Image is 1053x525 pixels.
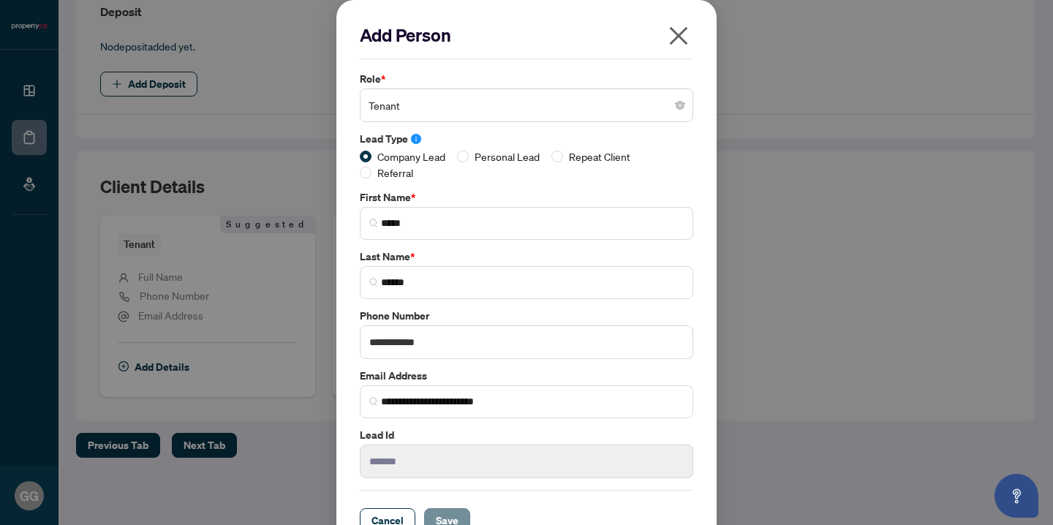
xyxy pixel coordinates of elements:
button: Open asap [994,474,1038,518]
img: search_icon [369,278,378,287]
span: info-circle [411,134,421,144]
span: Tenant [369,91,684,119]
label: Role [360,71,693,87]
span: Referral [371,165,419,181]
span: Personal Lead [469,148,546,165]
label: Last Name [360,249,693,265]
label: First Name [360,189,693,205]
span: close [667,24,690,48]
img: search_icon [369,397,378,406]
span: Repeat Client [563,148,636,165]
label: Phone Number [360,308,693,324]
span: close-circle [676,101,684,110]
label: Lead Type [360,131,693,147]
label: Lead Id [360,427,693,443]
h2: Add Person [360,23,693,47]
img: search_icon [369,219,378,227]
span: Company Lead [371,148,451,165]
label: Email Address [360,368,693,384]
